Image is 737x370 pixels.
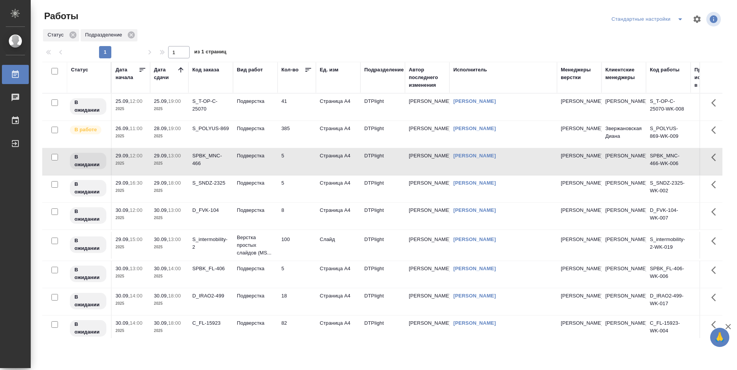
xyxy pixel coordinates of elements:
[154,236,168,242] p: 30.09,
[192,319,229,327] div: C_FL-15923
[74,99,102,114] p: В ожидании
[707,232,725,250] button: Здесь прячутся важные кнопки
[116,132,146,140] p: 2025
[453,293,496,299] a: [PERSON_NAME]
[130,236,142,242] p: 15:00
[154,207,168,213] p: 30.09,
[278,315,316,342] td: 82
[561,179,598,187] p: [PERSON_NAME]
[453,320,496,326] a: [PERSON_NAME]
[42,10,78,22] span: Работы
[646,315,691,342] td: C_FL-15923-WK-004
[405,175,449,202] td: [PERSON_NAME]
[154,105,185,113] p: 2025
[278,94,316,121] td: 41
[154,160,185,167] p: 2025
[561,265,598,273] p: [PERSON_NAME]
[360,288,405,315] td: DTPlight
[360,148,405,175] td: DTPlight
[405,94,449,121] td: [PERSON_NAME]
[154,180,168,186] p: 29.09,
[237,66,263,74] div: Вид работ
[278,261,316,288] td: 5
[278,232,316,259] td: 100
[316,261,360,288] td: Страница А4
[710,328,729,347] button: 🙏
[192,125,229,132] div: S_POLYUS-869
[69,179,107,197] div: Исполнитель назначен, приступать к работе пока рано
[694,66,729,89] div: Прогресс исполнителя в SC
[168,236,181,242] p: 13:00
[116,243,146,251] p: 2025
[713,329,726,345] span: 🙏
[130,207,142,213] p: 12:00
[707,175,725,194] button: Здесь прячутся важные кнопки
[561,125,598,132] p: [PERSON_NAME]
[116,207,130,213] p: 30.09,
[116,214,146,222] p: 2025
[192,206,229,214] div: D_FVK-104
[192,97,229,113] div: S_T-OP-C-25070
[360,94,405,121] td: DTPlight
[192,292,229,300] div: D_IRAO2-499
[154,266,168,271] p: 30.09,
[168,266,181,271] p: 14:00
[74,266,102,281] p: В ожидании
[130,180,142,186] p: 16:30
[168,126,181,131] p: 19:00
[74,126,97,134] p: В работе
[116,293,130,299] p: 30.09,
[405,261,449,288] td: [PERSON_NAME]
[168,153,181,159] p: 13:00
[154,98,168,104] p: 25.09,
[316,94,360,121] td: Страница А4
[154,153,168,159] p: 29.09,
[130,98,142,104] p: 12:00
[316,232,360,259] td: Слайд
[561,152,598,160] p: [PERSON_NAME]
[405,121,449,148] td: [PERSON_NAME]
[405,288,449,315] td: [PERSON_NAME]
[237,125,274,132] p: Подверстка
[561,66,598,81] div: Менеджеры верстки
[405,148,449,175] td: [PERSON_NAME]
[601,288,646,315] td: [PERSON_NAME]
[650,66,679,74] div: Код работы
[360,203,405,230] td: DTPlight
[74,320,102,336] p: В ожидании
[69,125,107,135] div: Исполнитель выполняет работу
[646,175,691,202] td: S_SNDZ-2325-WK-002
[69,292,107,310] div: Исполнитель назначен, приступать к работе пока рано
[453,98,496,104] a: [PERSON_NAME]
[561,319,598,327] p: [PERSON_NAME]
[561,292,598,300] p: [PERSON_NAME]
[646,288,691,315] td: D_IRAO2-499-WK-017
[707,261,725,279] button: Здесь прячутся важные кнопки
[74,153,102,168] p: В ожидании
[316,315,360,342] td: Страница А4
[116,105,146,113] p: 2025
[646,94,691,121] td: S_T-OP-C-25070-WK-008
[168,98,181,104] p: 19:00
[116,273,146,280] p: 2025
[154,273,185,280] p: 2025
[707,315,725,334] button: Здесь прячутся важные кнопки
[405,203,449,230] td: [PERSON_NAME]
[405,315,449,342] td: [PERSON_NAME]
[154,300,185,307] p: 2025
[154,327,185,335] p: 2025
[707,148,725,167] button: Здесь прячутся важные кнопки
[192,66,219,74] div: Код заказа
[561,97,598,105] p: [PERSON_NAME]
[116,160,146,167] p: 2025
[116,320,130,326] p: 30.09,
[453,153,496,159] a: [PERSON_NAME]
[601,94,646,121] td: [PERSON_NAME]
[69,319,107,337] div: Исполнитель назначен, приступать к работе пока рано
[168,293,181,299] p: 18:00
[237,292,274,300] p: Подверстка
[364,66,404,74] div: Подразделение
[561,236,598,243] p: [PERSON_NAME]
[116,126,130,131] p: 26.09,
[601,232,646,259] td: [PERSON_NAME]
